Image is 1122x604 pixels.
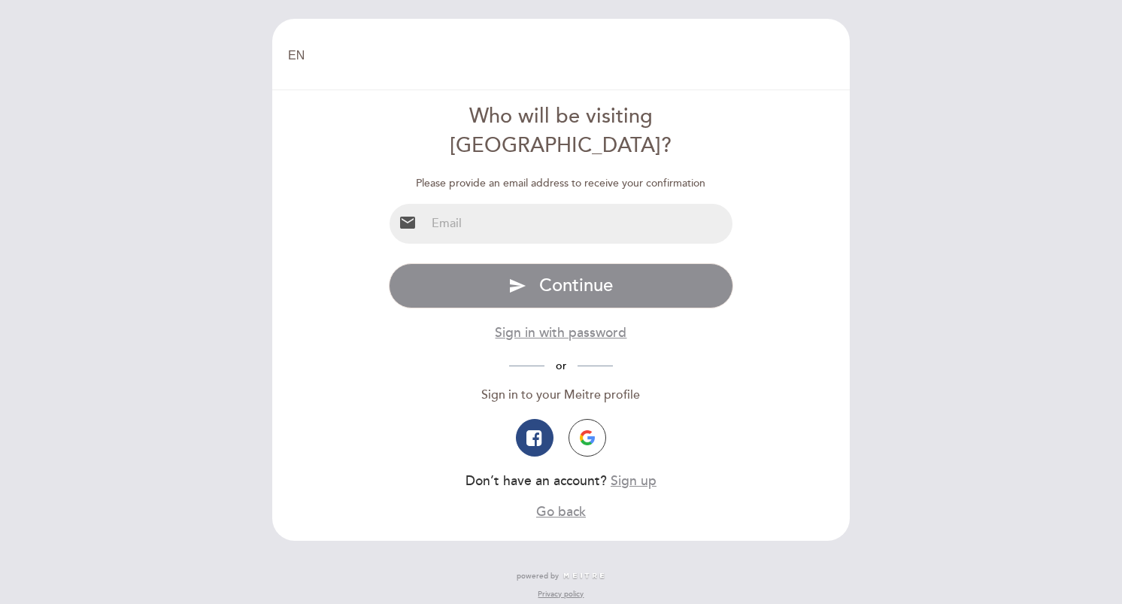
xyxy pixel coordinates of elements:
[539,275,613,296] span: Continue
[389,263,734,308] button: send Continue
[544,360,578,372] span: or
[389,102,734,161] div: Who will be visiting [GEOGRAPHIC_DATA]?
[495,323,626,342] button: Sign in with password
[563,572,605,580] img: MEITRE
[517,571,559,581] span: powered by
[426,204,733,244] input: Email
[611,472,657,490] button: Sign up
[536,502,586,521] button: Go back
[389,176,734,191] div: Please provide an email address to receive your confirmation
[389,387,734,404] div: Sign in to your Meitre profile
[399,214,417,232] i: email
[508,277,526,295] i: send
[465,473,607,489] span: Don’t have an account?
[517,571,605,581] a: powered by
[580,430,595,445] img: icon-google.png
[538,589,584,599] a: Privacy policy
